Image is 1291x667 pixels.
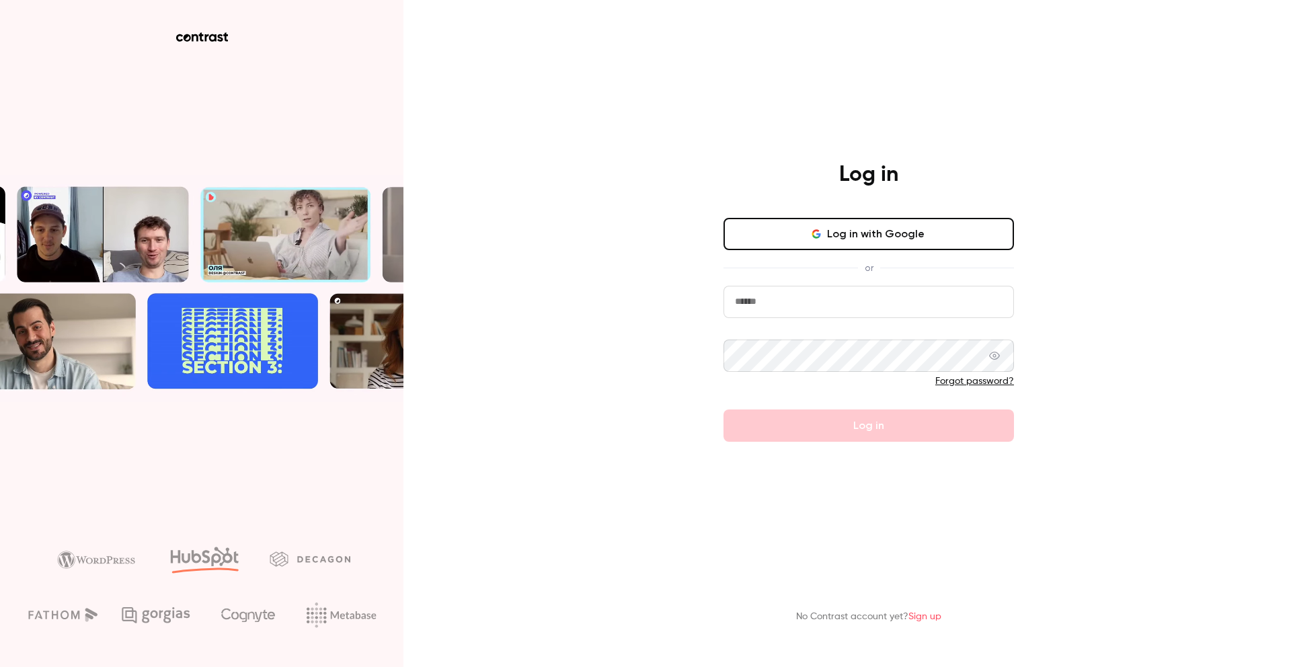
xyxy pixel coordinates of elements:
[908,612,941,621] a: Sign up
[839,161,898,188] h4: Log in
[858,261,880,275] span: or
[270,551,350,566] img: decagon
[935,377,1014,386] a: Forgot password?
[796,610,941,624] p: No Contrast account yet?
[723,218,1014,250] button: Log in with Google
